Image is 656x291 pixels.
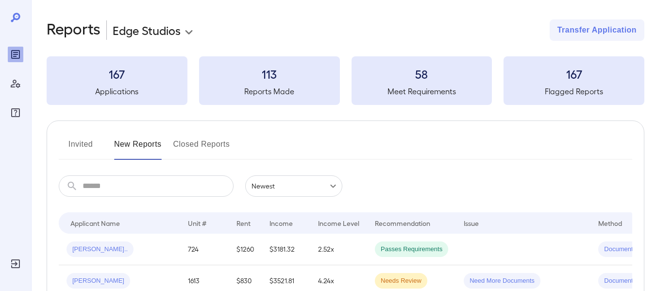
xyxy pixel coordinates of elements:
p: Edge Studios [113,22,181,38]
span: [PERSON_NAME].. [67,245,134,254]
span: Need More Documents [464,276,540,286]
div: Unit # [188,217,206,229]
div: FAQ [8,105,23,120]
button: Transfer Application [550,19,644,41]
button: Invited [59,137,102,160]
h3: 58 [352,66,492,82]
div: Applicant Name [70,217,120,229]
div: Manage Users [8,76,23,91]
span: Needs Review [375,276,427,286]
div: Income [269,217,293,229]
h5: Meet Requirements [352,86,492,97]
h5: Reports Made [199,86,340,97]
div: Issue [464,217,479,229]
span: Passes Requirements [375,245,448,254]
td: 724 [180,234,229,265]
h5: Flagged Reports [504,86,644,97]
div: Log Out [8,256,23,272]
h5: Applications [47,86,187,97]
button: New Reports [114,137,162,160]
div: Reports [8,47,23,62]
div: Income Level [318,217,359,229]
h3: 167 [47,66,187,82]
span: [PERSON_NAME] [67,276,130,286]
div: Newest [245,175,342,197]
td: 2.52x [310,234,367,265]
button: Closed Reports [173,137,230,160]
h3: 113 [199,66,340,82]
div: Method [598,217,622,229]
td: $3181.32 [262,234,310,265]
td: $1260 [229,234,262,265]
h2: Reports [47,19,101,41]
summary: 167Applications113Reports Made58Meet Requirements167Flagged Reports [47,56,644,105]
div: Recommendation [375,217,430,229]
div: Rent [236,217,252,229]
h3: 167 [504,66,644,82]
